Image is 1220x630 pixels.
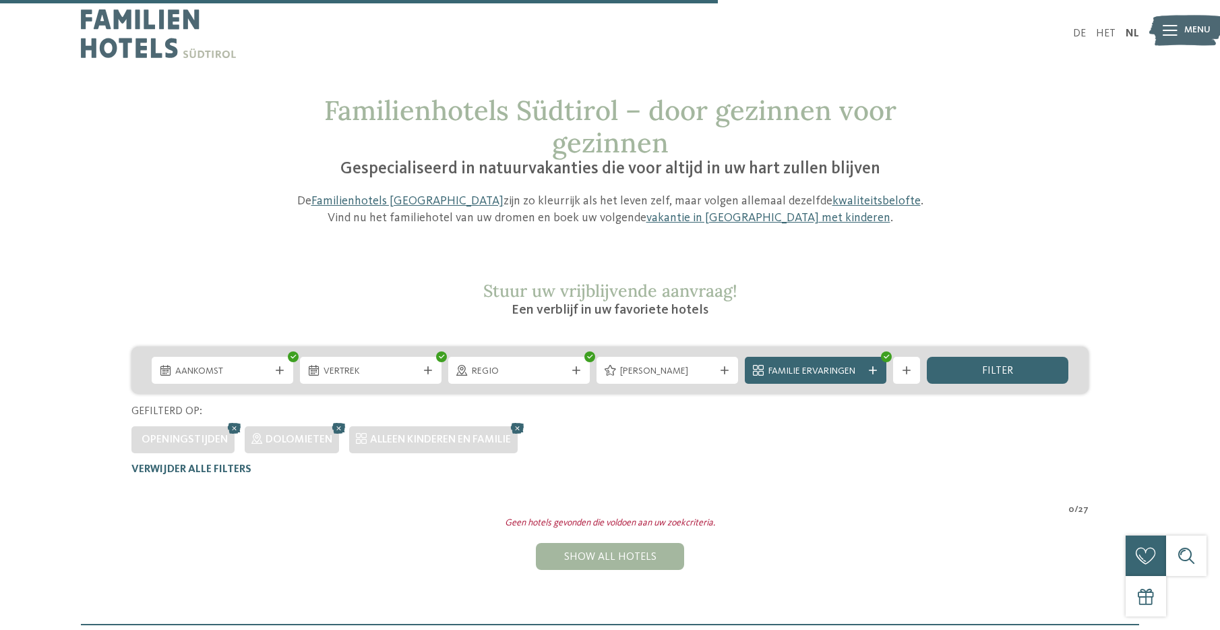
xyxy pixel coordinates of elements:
[620,365,714,378] span: [PERSON_NAME]
[266,434,332,445] span: Dolomieten
[1078,503,1089,517] span: 27
[1073,28,1086,39] a: DE
[1074,503,1078,517] span: /
[324,93,896,160] span: Familienhotels Südtirol – door gezinnen voor gezinnen
[290,193,930,227] p: De zijn zo kleurrijk als het leven zelf, maar volgen allemaal dezelfde . Vind nu het familiehotel...
[121,517,1099,530] div: Geen hotels gevonden die voldoen aan uw zoekcriteria.
[512,304,708,317] span: Een verblijf in uw favoriete hotels
[142,434,228,445] span: Openingstijden
[472,365,566,378] span: Regio
[324,365,418,378] span: Vertrek
[982,366,1013,376] span: filter
[370,434,511,445] span: ALLEEN KINDEREN EN FAMILIE
[646,212,890,224] a: vakantie in [GEOGRAPHIC_DATA] met kinderen
[768,365,863,378] span: Familie ervaringen
[1068,503,1074,517] span: 0
[832,195,921,207] a: kwaliteitsbelofte
[131,464,251,475] span: Verwijder alle filters
[1126,28,1139,39] a: NL
[483,280,737,302] span: Stuur uw vrijblijvende aanvraag!
[311,195,504,207] a: Familienhotels [GEOGRAPHIC_DATA]
[131,406,202,417] span: Gefilterd op:
[340,161,880,177] span: Gespecialiseerd in natuurvakanties die voor altijd in uw hart zullen blijven
[175,365,270,378] span: Aankomst
[1184,24,1211,37] span: Menu
[1096,28,1116,39] a: HET
[536,543,684,570] div: Show all hotels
